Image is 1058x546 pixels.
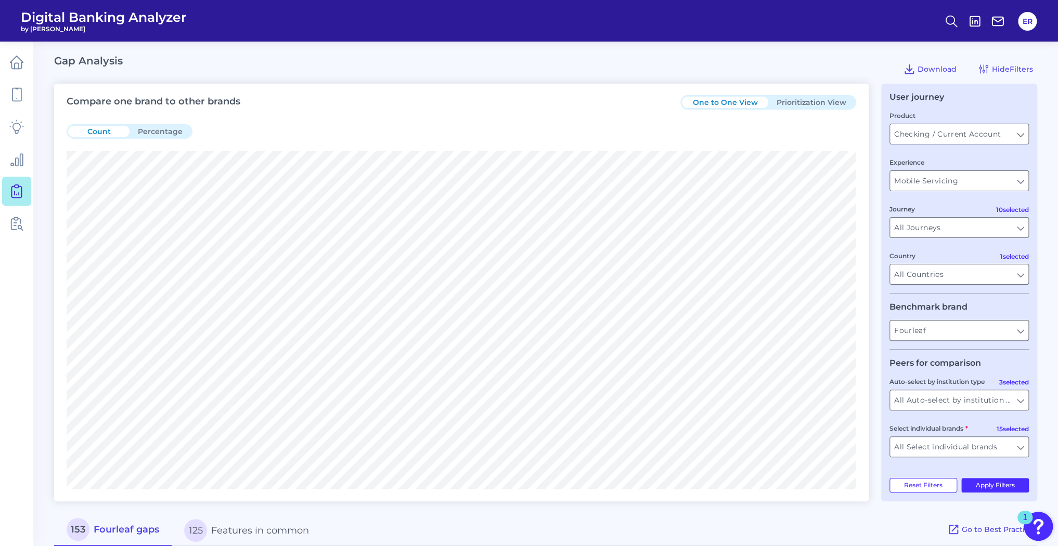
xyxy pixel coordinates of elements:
[889,92,944,102] div: User journey
[889,378,985,385] label: Auto-select by institution type
[21,9,187,25] span: Digital Banking Analyzer
[889,358,981,368] legend: Peers for comparison
[973,61,1037,77] button: HideFilters
[889,205,915,213] label: Journey
[67,96,240,108] h3: Compare one brand to other brands
[992,64,1033,74] span: Hide Filters
[889,158,924,166] label: Experience
[962,525,1037,534] span: Go to Best Practices
[961,478,1029,492] button: Apply Filters
[54,55,123,67] h2: Gap Analysis
[67,518,89,541] span: 153
[768,97,855,108] button: Prioritization View
[682,97,768,108] button: One to One View
[899,61,961,77] button: Download
[889,252,915,260] label: Country
[184,519,207,542] span: 125
[889,424,968,432] label: Select individual brands
[130,126,191,137] button: Percentage
[1023,517,1027,531] div: 1
[1024,512,1053,541] button: Open Resource Center, 1 new notification
[68,126,130,137] button: Count
[889,478,957,492] button: Reset Filters
[889,302,967,312] legend: Benchmark brand
[1018,12,1037,31] button: ER
[21,25,187,33] span: by [PERSON_NAME]
[918,64,957,74] span: Download
[889,112,915,119] label: Product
